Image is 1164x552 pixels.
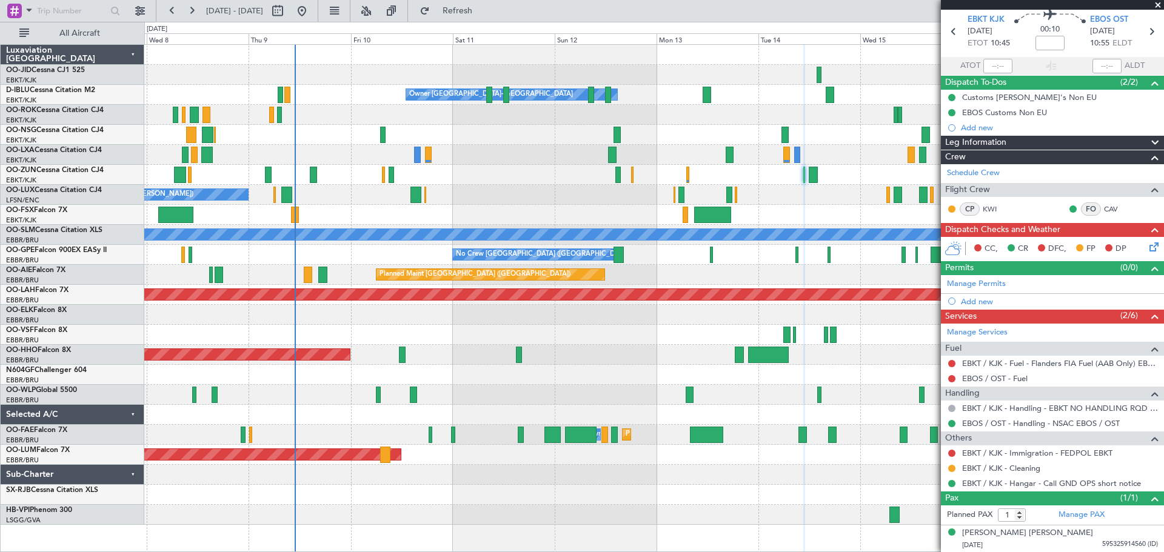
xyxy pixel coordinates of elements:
[6,107,104,114] a: OO-ROKCessna Citation CJ4
[962,92,1097,102] div: Customs [PERSON_NAME]'s Non EU
[6,307,67,314] a: OO-ELKFalcon 8X
[409,85,573,104] div: Owner [GEOGRAPHIC_DATA]-[GEOGRAPHIC_DATA]
[1120,309,1138,322] span: (2/6)
[6,67,32,74] span: OO-JID
[6,187,102,194] a: OO-LUXCessna Citation CJ4
[6,87,95,94] a: D-IBLUCessna Citation M2
[6,387,36,394] span: OO-WLP
[6,207,67,214] a: OO-FSXFalcon 7X
[6,507,30,514] span: HB-VPI
[6,176,36,185] a: EBKT/KJK
[6,267,65,274] a: OO-AIEFalcon 7X
[6,216,36,225] a: EBKT/KJK
[983,204,1010,214] a: KWI
[6,287,69,294] a: OO-LAHFalcon 7X
[1120,261,1138,274] span: (0/0)
[6,336,39,345] a: EBBR/BRU
[945,76,1006,90] span: Dispatch To-Dos
[380,265,570,284] div: Planned Maint [GEOGRAPHIC_DATA] ([GEOGRAPHIC_DATA])
[249,33,350,44] div: Thu 9
[945,342,962,356] span: Fuel
[6,327,67,334] a: OO-VSFFalcon 8X
[1120,76,1138,88] span: (2/2)
[1081,202,1101,216] div: FO
[6,376,39,385] a: EBBR/BRU
[947,167,1000,179] a: Schedule Crew
[555,33,657,44] div: Sun 12
[6,447,70,454] a: OO-LUMFalcon 7X
[6,247,107,254] a: OO-GPEFalcon 900EX EASy II
[1086,243,1095,255] span: FP
[6,267,32,274] span: OO-AIE
[758,33,860,44] div: Tue 14
[6,487,98,494] a: SX-RJBCessna Citation XLS
[1059,509,1105,521] a: Manage PAX
[962,373,1028,384] a: EBOS / OST - Fuel
[432,7,483,15] span: Refresh
[6,367,87,374] a: N604GFChallenger 604
[945,491,958,505] span: Pax
[962,540,983,550] span: [DATE]
[1112,38,1132,50] span: ELDT
[626,425,732,444] div: Planned Maint Melsbroek Air Base
[1104,204,1131,214] a: CAV
[6,296,39,305] a: EBBR/BRU
[6,147,102,154] a: OO-LXACessna Citation CJ4
[1102,539,1158,550] span: 595325914560 (ID)
[962,358,1158,368] a: EBKT / KJK - Fuel - Flanders FIA Fuel (AAB Only) EBKT / KJK
[6,227,102,234] a: OO-SLMCessna Citation XLS
[968,25,992,38] span: [DATE]
[962,403,1158,413] a: EBKT / KJK - Handling - EBKT NO HANDLING RQD FOR CJ
[1115,243,1126,255] span: DP
[6,507,72,514] a: HB-VPIPhenom 300
[6,107,36,114] span: OO-ROK
[6,247,35,254] span: OO-GPE
[6,276,39,285] a: EBBR/BRU
[860,33,962,44] div: Wed 15
[6,136,36,145] a: EBKT/KJK
[968,38,988,50] span: ETOT
[1120,491,1138,504] span: (1/1)
[960,60,980,72] span: ATOT
[961,122,1158,133] div: Add new
[962,448,1112,458] a: EBKT / KJK - Immigration - FEDPOL EBKT
[6,167,36,174] span: OO-ZUN
[6,127,36,134] span: OO-NSG
[6,347,38,354] span: OO-HHO
[6,67,85,74] a: OO-JIDCessna CJ1 525
[961,296,1158,307] div: Add new
[945,310,977,324] span: Services
[960,202,980,216] div: CP
[6,427,34,434] span: OO-FAE
[6,147,35,154] span: OO-LXA
[13,24,132,43] button: All Aircraft
[962,478,1141,488] a: EBKT / KJK - Hangar - Call GND OPS short notice
[351,33,453,44] div: Fri 10
[945,183,990,197] span: Flight Crew
[983,59,1012,73] input: --:--
[1018,243,1028,255] span: CR
[947,509,992,521] label: Planned PAX
[6,227,35,234] span: OO-SLM
[6,516,41,525] a: LSGG/GVA
[147,24,167,35] div: [DATE]
[6,447,36,454] span: OO-LUM
[945,136,1006,150] span: Leg Information
[945,387,980,401] span: Handling
[6,456,39,465] a: EBBR/BRU
[947,278,1006,290] a: Manage Permits
[414,1,487,21] button: Refresh
[456,245,659,264] div: No Crew [GEOGRAPHIC_DATA] ([GEOGRAPHIC_DATA] National)
[6,396,39,405] a: EBBR/BRU
[6,236,39,245] a: EBBR/BRU
[6,156,36,165] a: EBKT/KJK
[945,431,972,445] span: Others
[1090,14,1128,26] span: EBOS OST
[6,167,104,174] a: OO-ZUNCessna Citation CJ4
[985,243,998,255] span: CC,
[962,107,1047,118] div: EBOS Customs Non EU
[206,5,263,16] span: [DATE] - [DATE]
[147,33,249,44] div: Wed 8
[945,223,1060,237] span: Dispatch Checks and Weather
[962,527,1093,539] div: [PERSON_NAME] [PERSON_NAME]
